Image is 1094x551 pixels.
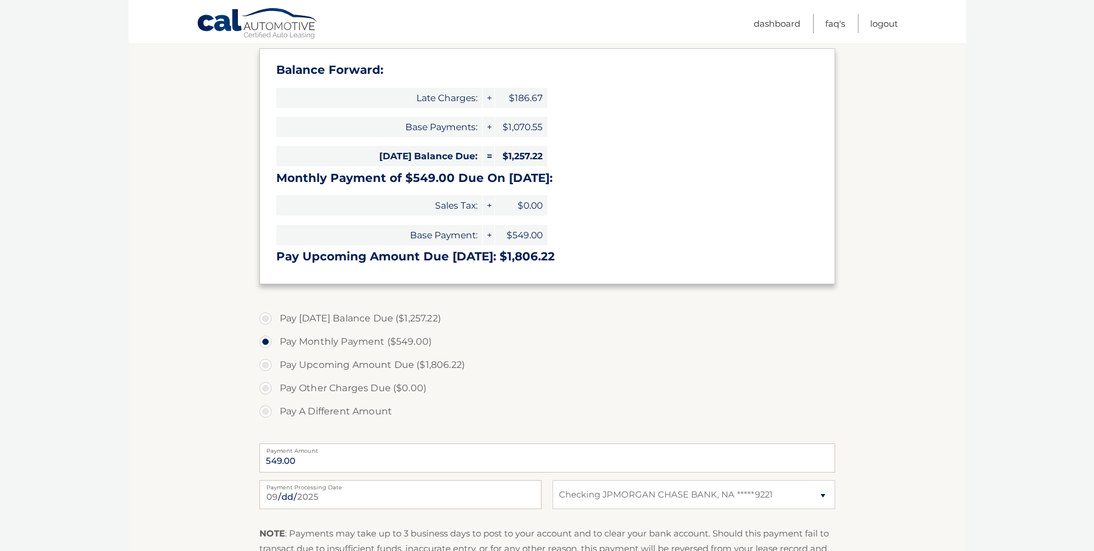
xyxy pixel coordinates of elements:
[259,307,835,330] label: Pay [DATE] Balance Due ($1,257.22)
[495,88,547,108] span: $186.67
[483,225,494,245] span: +
[754,14,800,33] a: Dashboard
[259,400,835,423] label: Pay A Different Amount
[495,117,547,137] span: $1,070.55
[259,443,835,473] input: Payment Amount
[276,88,482,108] span: Late Charges:
[483,195,494,216] span: +
[259,528,285,539] strong: NOTE
[483,117,494,137] span: +
[276,146,482,166] span: [DATE] Balance Due:
[276,249,818,264] h3: Pay Upcoming Amount Due [DATE]: $1,806.22
[197,8,319,41] a: Cal Automotive
[483,88,494,108] span: +
[259,443,835,453] label: Payment Amount
[870,14,898,33] a: Logout
[259,377,835,400] label: Pay Other Charges Due ($0.00)
[495,195,547,216] span: $0.00
[276,117,482,137] span: Base Payments:
[259,480,541,509] input: Payment Date
[276,63,818,77] h3: Balance Forward:
[259,330,835,353] label: Pay Monthly Payment ($549.00)
[483,146,494,166] span: =
[825,14,845,33] a: FAQ's
[259,353,835,377] label: Pay Upcoming Amount Due ($1,806.22)
[276,225,482,245] span: Base Payment:
[276,171,818,185] h3: Monthly Payment of $549.00 Due On [DATE]:
[259,480,541,489] label: Payment Processing Date
[495,146,547,166] span: $1,257.22
[495,225,547,245] span: $549.00
[276,195,482,216] span: Sales Tax:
